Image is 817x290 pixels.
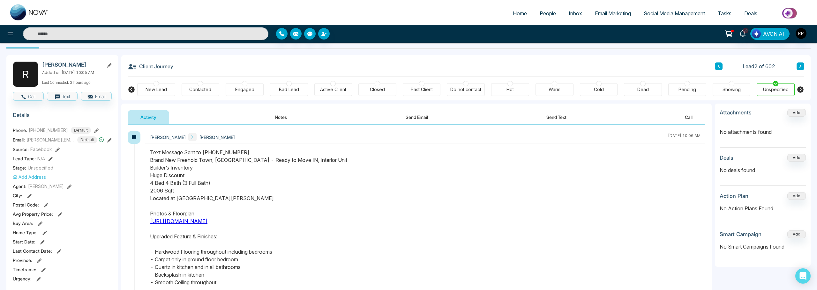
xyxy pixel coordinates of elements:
[370,86,385,93] div: Closed
[13,174,46,180] button: Add Address
[506,86,514,93] div: Hot
[795,268,811,284] div: Open Intercom Messenger
[150,134,186,141] span: [PERSON_NAME]
[13,211,53,217] span: Avg Property Price :
[644,10,705,17] span: Social Media Management
[320,86,346,93] div: Active Client
[13,201,39,208] span: Postal Code :
[13,183,26,190] span: Agent:
[13,164,26,171] span: Stage:
[735,28,750,39] a: 10+
[28,164,53,171] span: Unspecified
[30,146,52,153] span: Facebook
[743,28,748,33] span: 10+
[720,123,806,136] p: No attachments found
[128,62,173,71] h3: Client Journey
[534,110,579,124] button: Send Text
[42,78,112,85] p: Last Connected: 3 hours ago
[720,205,806,212] p: No Action Plans Found
[763,30,784,38] span: AVON AI
[189,86,211,93] div: Contacted
[787,109,806,117] button: Add
[13,136,25,143] span: Email:
[13,146,29,153] span: Source:
[77,136,97,143] span: Default
[10,4,49,20] img: Nova CRM Logo
[720,231,761,237] h3: Smart Campaign
[450,86,481,93] div: Do not contact
[720,193,748,199] h3: Action Plan
[13,112,112,122] h3: Details
[743,62,775,70] span: Lead 2 of 602
[513,10,527,17] span: Home
[13,275,32,282] span: Urgency :
[42,70,112,76] p: Added on [DATE] 10:05 AM
[723,86,741,93] div: Showing
[13,248,52,254] span: Last Contact Date :
[235,86,254,93] div: Engaged
[71,127,91,134] span: Default
[262,110,300,124] button: Notes
[678,86,696,93] div: Pending
[13,229,38,236] span: Home Type :
[718,10,731,17] span: Tasks
[720,166,806,174] p: No deals found
[796,28,806,39] img: User Avatar
[787,154,806,162] button: Add
[637,7,711,19] a: Social Media Management
[763,86,789,93] div: Unspecified
[28,183,64,190] span: [PERSON_NAME]
[13,192,22,199] span: City :
[13,257,32,264] span: Province :
[750,28,790,40] button: AVON AI
[637,86,649,93] div: Dead
[595,10,631,17] span: Email Marketing
[128,110,169,124] button: Activity
[752,29,761,38] img: Lead Flow
[13,92,44,101] button: Call
[81,92,112,101] button: Email
[720,109,752,116] h3: Attachments
[767,6,813,20] img: Market-place.gif
[720,243,806,250] p: No Smart Campaigns Found
[37,155,45,162] span: N/A
[720,155,733,161] h3: Deals
[13,62,38,87] div: R
[146,86,167,93] div: New Lead
[533,7,562,19] a: People
[738,7,764,19] a: Deals
[506,7,533,19] a: Home
[47,92,78,101] button: Text
[549,86,560,93] div: Warm
[13,155,36,162] span: Lead Type:
[569,10,582,17] span: Inbox
[668,133,701,141] div: [DATE] 10:06 AM
[13,127,27,134] span: Phone:
[594,86,604,93] div: Cold
[13,266,36,273] span: Timeframe :
[787,230,806,238] button: Add
[787,110,806,115] span: Add
[199,134,235,141] span: [PERSON_NAME]
[393,110,441,124] button: Send Email
[13,238,35,245] span: Start Date :
[42,62,101,68] h2: [PERSON_NAME]
[562,7,588,19] a: Inbox
[29,127,68,134] span: [PHONE_NUMBER]
[787,192,806,200] button: Add
[411,86,433,93] div: Past Client
[279,86,299,93] div: Bad Lead
[13,220,33,227] span: Buy Area :
[588,7,637,19] a: Email Marketing
[26,136,74,143] span: [PERSON_NAME][EMAIL_ADDRESS][DOMAIN_NAME]
[711,7,738,19] a: Tasks
[540,10,556,17] span: People
[672,110,705,124] button: Call
[744,10,757,17] span: Deals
